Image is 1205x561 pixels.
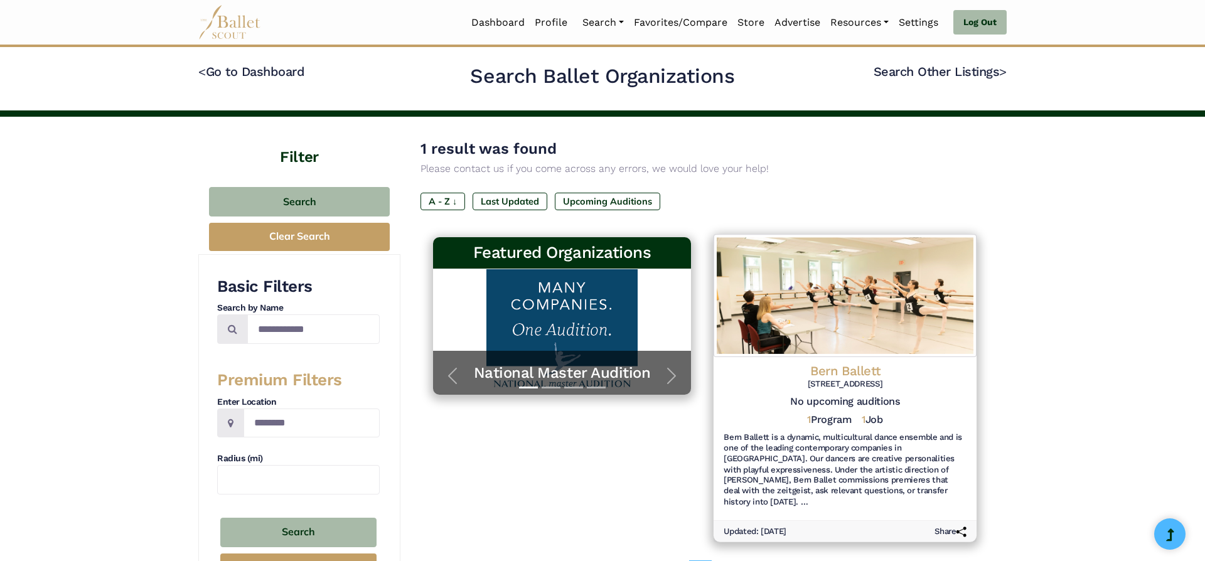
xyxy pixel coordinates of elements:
code: > [999,63,1007,79]
h5: No upcoming auditions [724,395,967,409]
a: Favorites/Compare [629,9,732,36]
h6: Updated: [DATE] [724,526,786,537]
button: Slide 4 [587,380,606,395]
a: Dashboard [466,9,530,36]
button: Slide 3 [564,380,583,395]
a: Search [577,9,629,36]
h4: Search by Name [217,302,380,314]
a: Resources [825,9,894,36]
a: National Master Audition [446,363,678,383]
h6: [STREET_ADDRESS] [724,379,967,390]
a: Log Out [953,10,1007,35]
button: Search [209,187,390,216]
button: Slide 2 [542,380,560,395]
h3: Basic Filters [217,276,380,297]
h6: Share [935,526,967,537]
a: Advertise [769,9,825,36]
h4: Filter [198,117,400,168]
button: Slide 1 [519,380,538,395]
h4: Bern Ballett [724,363,967,380]
span: 1 result was found [420,140,557,158]
code: < [198,63,206,79]
h2: Search Ballet Organizations [470,63,734,90]
input: Search by names... [247,314,380,344]
span: 1 [862,414,865,425]
button: Search [220,518,377,547]
a: Profile [530,9,572,36]
a: Store [732,9,769,36]
h5: Job [862,414,883,427]
a: <Go to Dashboard [198,64,304,79]
h4: Enter Location [217,396,380,409]
h4: Radius (mi) [217,452,380,465]
h6: Bern Ballett is a dynamic, multicultural dance ensemble and is one of the leading contemporary co... [724,432,967,508]
a: Search Other Listings> [874,64,1007,79]
h3: Featured Organizations [443,242,681,264]
label: A - Z ↓ [420,193,465,210]
label: Upcoming Auditions [555,193,660,210]
h3: Premium Filters [217,370,380,391]
h5: Program [807,414,852,427]
p: Please contact us if you come across any errors, we would love your help! [420,161,987,177]
label: Last Updated [473,193,547,210]
a: Settings [894,9,943,36]
span: 1 [807,414,811,425]
button: Clear Search [209,223,390,251]
input: Location [244,409,380,438]
img: Logo [714,235,977,358]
